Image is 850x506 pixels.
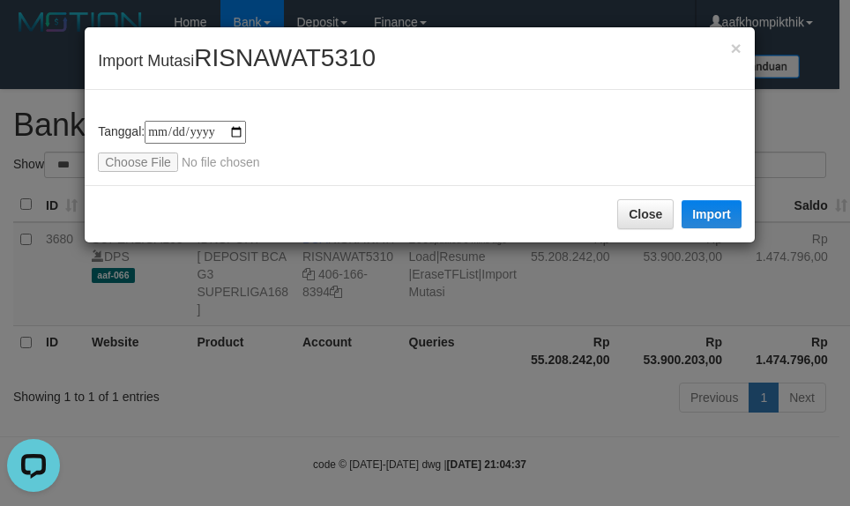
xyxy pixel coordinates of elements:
button: Close [731,39,742,57]
button: Import [682,200,742,228]
span: × [731,38,742,58]
span: Import Mutasi [98,52,376,70]
button: Open LiveChat chat widget [7,7,60,60]
div: Tanggal: [98,121,742,172]
button: Close [617,199,674,229]
span: RISNAWAT5310 [194,44,376,71]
